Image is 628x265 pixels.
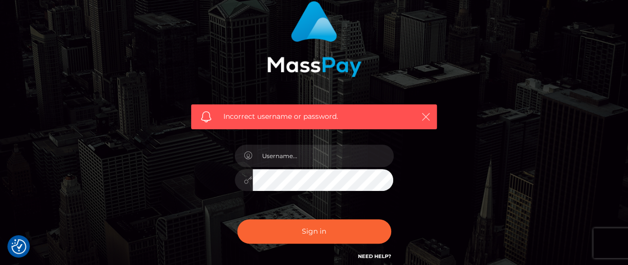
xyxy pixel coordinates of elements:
[237,219,391,244] button: Sign in
[358,253,391,260] a: Need Help?
[253,145,394,167] input: Username...
[11,239,26,254] button: Consent Preferences
[11,239,26,254] img: Revisit consent button
[223,111,405,122] span: Incorrect username or password.
[267,1,361,77] img: MassPay Login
